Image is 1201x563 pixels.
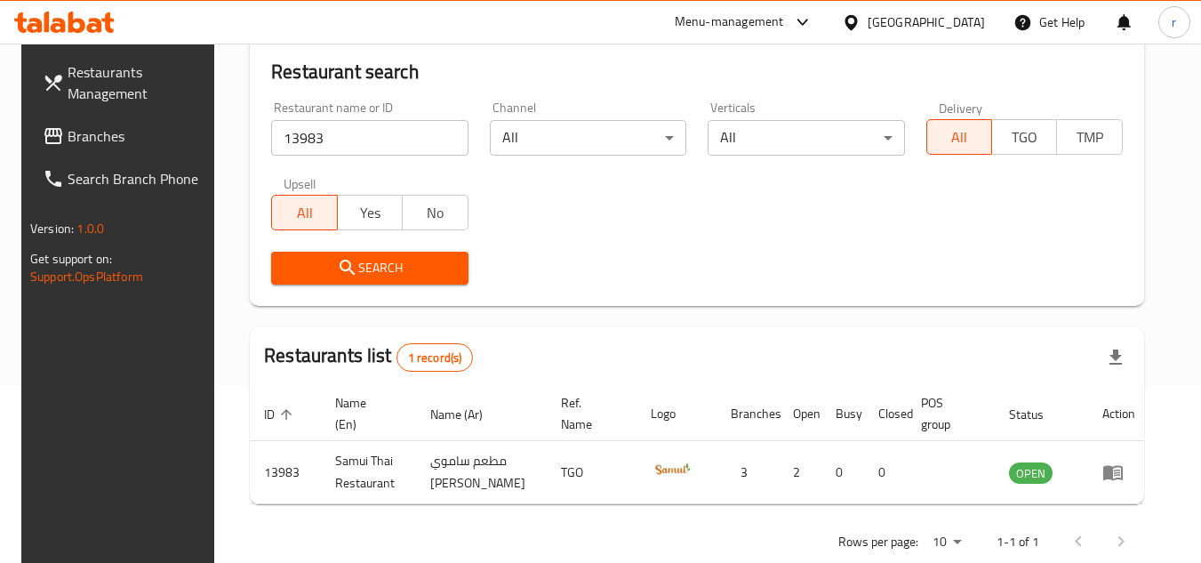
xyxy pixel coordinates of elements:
button: All [926,119,992,155]
a: Search Branch Phone [28,157,222,200]
h2: Restaurant search [271,59,1123,85]
img: Samui Thai Restaurant [651,446,695,491]
td: 3 [717,441,779,504]
th: Open [779,387,821,441]
span: All [934,125,985,150]
span: ID [264,404,298,425]
span: TGO [999,125,1050,150]
button: Search [271,252,468,285]
td: 2 [779,441,821,504]
div: Rows per page: [925,529,968,556]
span: Name (En) [335,392,395,435]
td: Samui Thai Restaurant [321,441,416,504]
button: TGO [991,119,1057,155]
span: Status [1009,404,1067,425]
td: 0 [864,441,907,504]
input: Search for restaurant name or ID.. [271,120,468,156]
span: 1.0.0 [76,217,104,240]
span: No [410,200,460,226]
span: Ref. Name [561,392,615,435]
span: TMP [1064,125,1115,150]
div: All [490,120,686,156]
div: Total records count [396,343,474,372]
p: 1-1 of 1 [997,531,1039,553]
span: OPEN [1009,463,1053,484]
th: Busy [821,387,864,441]
span: POS group [921,392,973,435]
label: Upsell [284,177,316,189]
button: All [271,195,337,230]
span: Get support on: [30,247,112,270]
button: Yes [337,195,403,230]
p: Rows per page: [838,531,918,553]
span: Search Branch Phone [68,168,208,189]
span: 1 record(s) [397,350,473,366]
th: Branches [717,387,779,441]
td: 0 [821,441,864,504]
th: Action [1088,387,1149,441]
button: TMP [1056,119,1122,155]
div: All [708,120,904,156]
span: All [279,200,330,226]
div: Menu-management [675,12,784,33]
div: Menu [1102,462,1135,483]
span: r [1172,12,1176,32]
td: مطعم ساموي [PERSON_NAME] [416,441,547,504]
div: OPEN [1009,462,1053,484]
a: Restaurants Management [28,51,222,115]
span: Search [285,257,453,279]
h2: Restaurants list [264,342,473,372]
label: Delivery [939,101,983,114]
a: Support.OpsPlatform [30,265,143,288]
span: Branches [68,125,208,147]
td: TGO [547,441,637,504]
table: enhanced table [250,387,1149,504]
td: 13983 [250,441,321,504]
a: Branches [28,115,222,157]
span: Name (Ar) [430,404,506,425]
div: [GEOGRAPHIC_DATA] [868,12,985,32]
span: Version: [30,217,74,240]
th: Closed [864,387,907,441]
span: Restaurants Management [68,61,208,104]
div: Export file [1094,336,1137,379]
button: No [402,195,468,230]
span: Yes [345,200,396,226]
th: Logo [637,387,717,441]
